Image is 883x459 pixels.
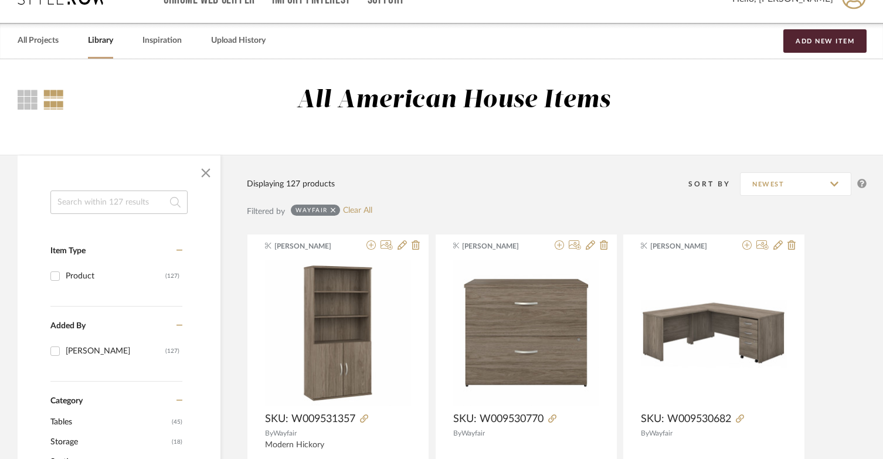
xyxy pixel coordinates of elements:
[50,191,188,214] input: Search within 127 results
[265,413,355,426] span: SKU: W009531357
[194,161,218,185] button: Close
[641,413,731,426] span: SKU: W009530682
[296,206,328,214] div: Wayfair
[641,260,787,406] img: SKU: W009530682
[297,86,611,115] div: All American House Items
[453,260,599,406] img: SKU: W009530770
[783,29,867,53] button: Add New Item
[50,432,169,452] span: Storage
[50,247,86,255] span: Item Type
[165,342,179,361] div: (127)
[461,430,485,437] span: Wayfair
[453,413,544,426] span: SKU: W009530770
[265,260,411,406] img: SKU: W009531357
[165,267,179,285] div: (127)
[462,241,536,251] span: [PERSON_NAME]
[66,267,165,285] div: Product
[343,206,372,216] a: Clear All
[50,396,83,406] span: Category
[88,33,113,49] a: Library
[172,433,182,451] span: (18)
[50,322,86,330] span: Added By
[172,413,182,431] span: (45)
[211,33,266,49] a: Upload History
[649,430,673,437] span: Wayfair
[650,241,724,251] span: [PERSON_NAME]
[265,430,273,437] span: By
[18,33,59,49] a: All Projects
[66,342,165,361] div: [PERSON_NAME]
[142,33,182,49] a: Inspiration
[274,241,348,251] span: [PERSON_NAME]
[247,178,335,191] div: Displaying 127 products
[247,205,285,218] div: Filtered by
[688,178,740,190] div: Sort By
[50,412,169,432] span: Tables
[641,430,649,437] span: By
[453,430,461,437] span: By
[273,430,297,437] span: Wayfair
